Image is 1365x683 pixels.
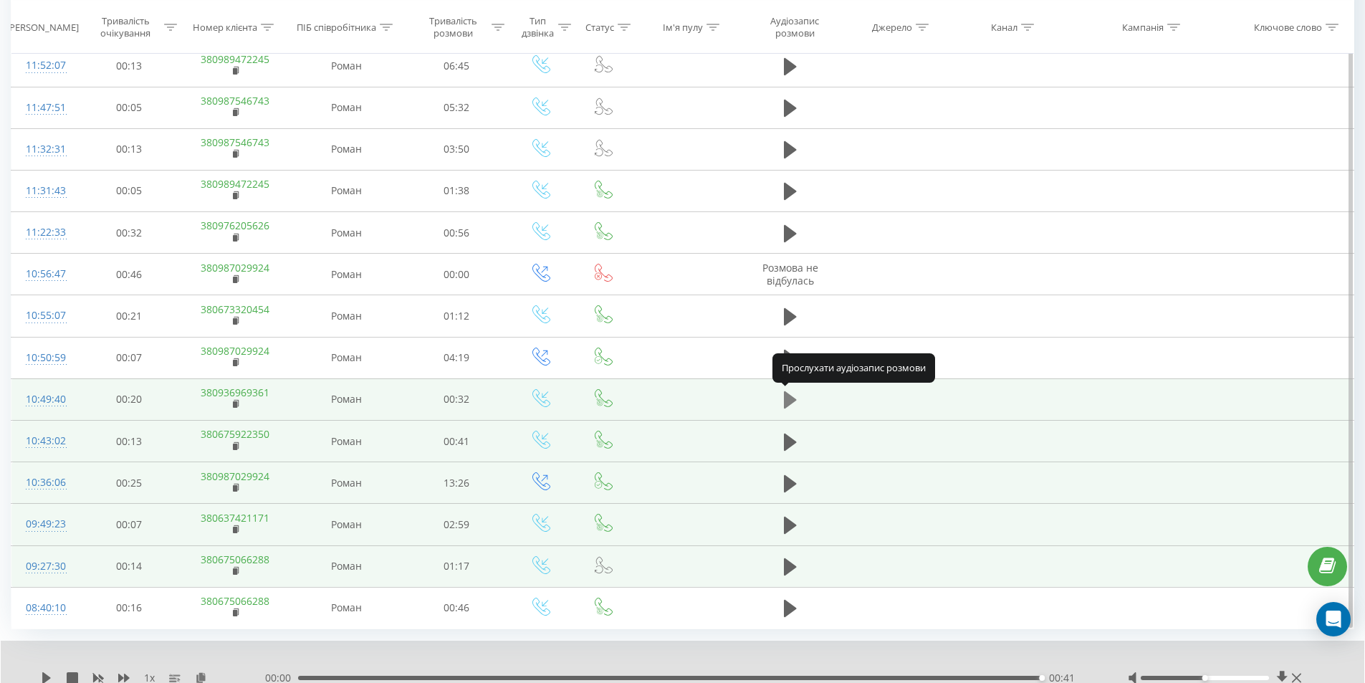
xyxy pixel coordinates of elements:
td: Роман [289,128,405,170]
a: 380987546743 [201,94,269,108]
div: 09:49:23 [26,510,63,538]
a: 380987029924 [201,261,269,274]
div: Accessibility label [1039,675,1045,681]
td: Роман [289,45,405,87]
a: 380989472245 [201,52,269,66]
div: Тип дзвінка [521,15,555,39]
td: Роман [289,462,405,504]
div: 10:56:47 [26,260,63,288]
td: 05:32 [405,87,509,128]
td: 00:07 [77,504,181,545]
td: 06:45 [405,45,509,87]
div: 11:47:51 [26,94,63,122]
td: 00:32 [405,378,509,420]
td: 00:13 [77,45,181,87]
div: 09:27:30 [26,553,63,581]
td: Роман [289,421,405,462]
td: 04:19 [405,337,509,378]
td: Роман [289,378,405,420]
div: 10:43:02 [26,427,63,455]
a: 380675066288 [201,594,269,608]
a: 380936969361 [201,386,269,399]
td: Роман [289,212,405,254]
div: 08:40:10 [26,594,63,622]
td: 00:00 [405,254,509,295]
td: Роман [289,337,405,378]
td: 00:07 [77,337,181,378]
div: Тривалість очікування [90,15,161,39]
td: 03:50 [405,128,509,170]
td: Роман [289,545,405,587]
td: Роман [289,504,405,545]
div: 10:55:07 [26,302,63,330]
div: Прослухати аудіозапис розмови [772,353,935,382]
div: Статус [585,21,614,33]
td: 00:46 [405,587,509,629]
td: Роман [289,295,405,337]
div: Open Intercom Messenger [1316,602,1351,636]
td: 00:13 [77,421,181,462]
div: 11:22:33 [26,219,63,247]
a: 380987029924 [201,469,269,483]
div: 11:31:43 [26,177,63,205]
span: Розмова не відбулась [762,261,818,287]
div: 11:32:31 [26,135,63,163]
td: 00:14 [77,545,181,587]
div: ПІБ співробітника [297,21,376,33]
div: Тривалість розмови [418,15,489,39]
td: 00:05 [77,170,181,211]
td: 02:59 [405,504,509,545]
div: Джерело [872,21,912,33]
td: 00:25 [77,462,181,504]
td: 01:12 [405,295,509,337]
div: Канал [991,21,1017,33]
a: 380675066288 [201,553,269,566]
td: 00:32 [77,212,181,254]
div: Ім'я пулу [663,21,703,33]
td: 01:17 [405,545,509,587]
td: 00:16 [77,587,181,629]
td: 00:20 [77,378,181,420]
td: 00:13 [77,128,181,170]
td: Роман [289,87,405,128]
div: 10:49:40 [26,386,63,414]
div: Кампанія [1122,21,1164,33]
div: Accessibility label [1202,675,1207,681]
td: Роман [289,254,405,295]
td: 00:41 [405,421,509,462]
div: 11:52:07 [26,52,63,80]
td: 13:26 [405,462,509,504]
td: Роман [289,587,405,629]
td: 00:46 [77,254,181,295]
a: 380989472245 [201,177,269,191]
div: Аудіозапис розмови [753,15,836,39]
a: 380675922350 [201,427,269,441]
div: 10:36:06 [26,469,63,497]
td: 00:56 [405,212,509,254]
a: 380987546743 [201,135,269,149]
div: [PERSON_NAME] [6,21,79,33]
a: 380987029924 [201,344,269,358]
div: 10:50:59 [26,344,63,372]
td: Роман [289,170,405,211]
a: 380673320454 [201,302,269,316]
div: Ключове слово [1254,21,1322,33]
td: 00:05 [77,87,181,128]
div: Номер клієнта [193,21,257,33]
td: 01:38 [405,170,509,211]
a: 380976205626 [201,219,269,232]
td: 00:21 [77,295,181,337]
a: 380637421171 [201,511,269,525]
